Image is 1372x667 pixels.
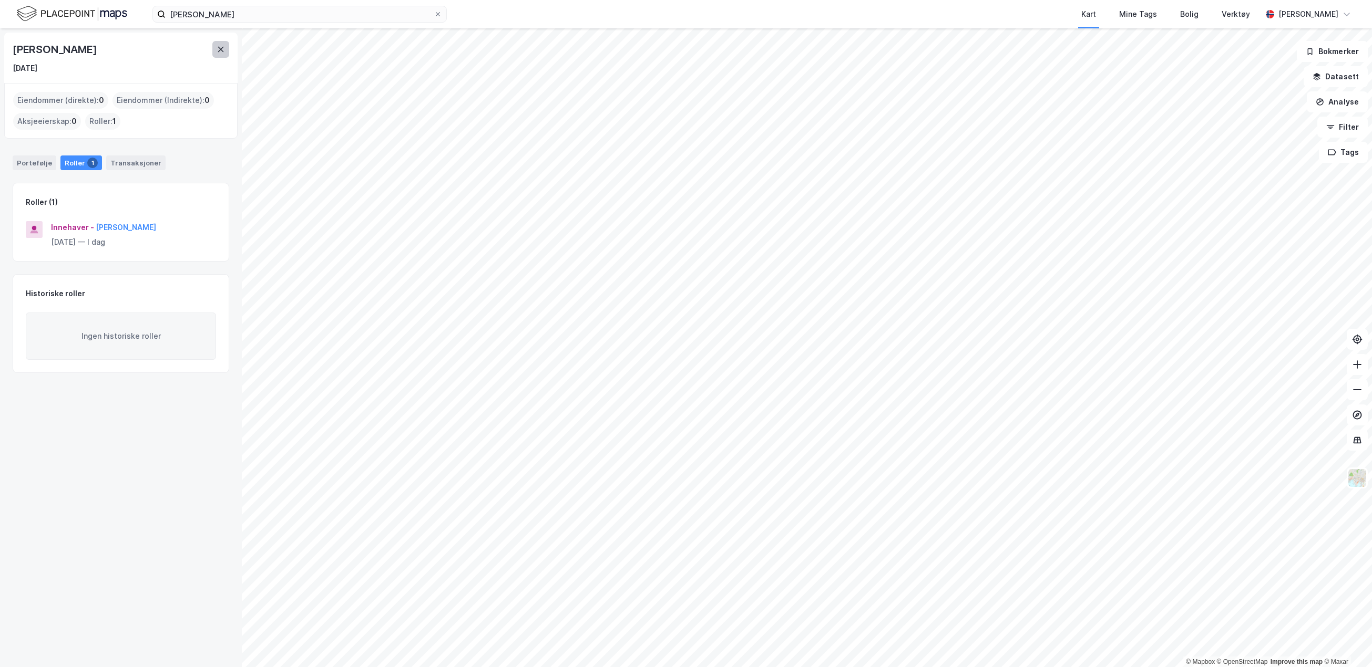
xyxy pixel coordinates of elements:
[13,92,108,109] div: Eiendommer (direkte) :
[1222,8,1250,20] div: Verktøy
[13,155,56,170] div: Portefølje
[1081,8,1096,20] div: Kart
[106,155,166,170] div: Transaksjoner
[1186,658,1215,665] a: Mapbox
[1319,617,1372,667] div: Kontrollprogram for chat
[166,6,434,22] input: Søk på adresse, matrikkel, gårdeiere, leietakere eller personer
[26,196,58,209] div: Roller (1)
[1180,8,1199,20] div: Bolig
[60,155,102,170] div: Roller
[1278,8,1338,20] div: [PERSON_NAME]
[204,94,210,107] span: 0
[85,113,120,130] div: Roller :
[51,236,216,248] div: [DATE] — I dag
[112,115,116,128] span: 1
[112,92,214,109] div: Eiendommer (Indirekte) :
[1347,468,1367,488] img: Z
[1307,91,1368,112] button: Analyse
[13,41,99,58] div: [PERSON_NAME]
[1317,117,1368,138] button: Filter
[1271,658,1323,665] a: Improve this map
[13,62,37,75] div: [DATE]
[17,5,127,23] img: logo.f888ab2527a4732fd821a326f86c7f29.svg
[71,115,77,128] span: 0
[1297,41,1368,62] button: Bokmerker
[1217,658,1268,665] a: OpenStreetMap
[87,158,98,168] div: 1
[13,113,81,130] div: Aksjeeierskap :
[1119,8,1157,20] div: Mine Tags
[1304,66,1368,87] button: Datasett
[1319,142,1368,163] button: Tags
[26,287,85,300] div: Historiske roller
[26,312,216,360] div: Ingen historiske roller
[1319,617,1372,667] iframe: Chat Widget
[99,94,104,107] span: 0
